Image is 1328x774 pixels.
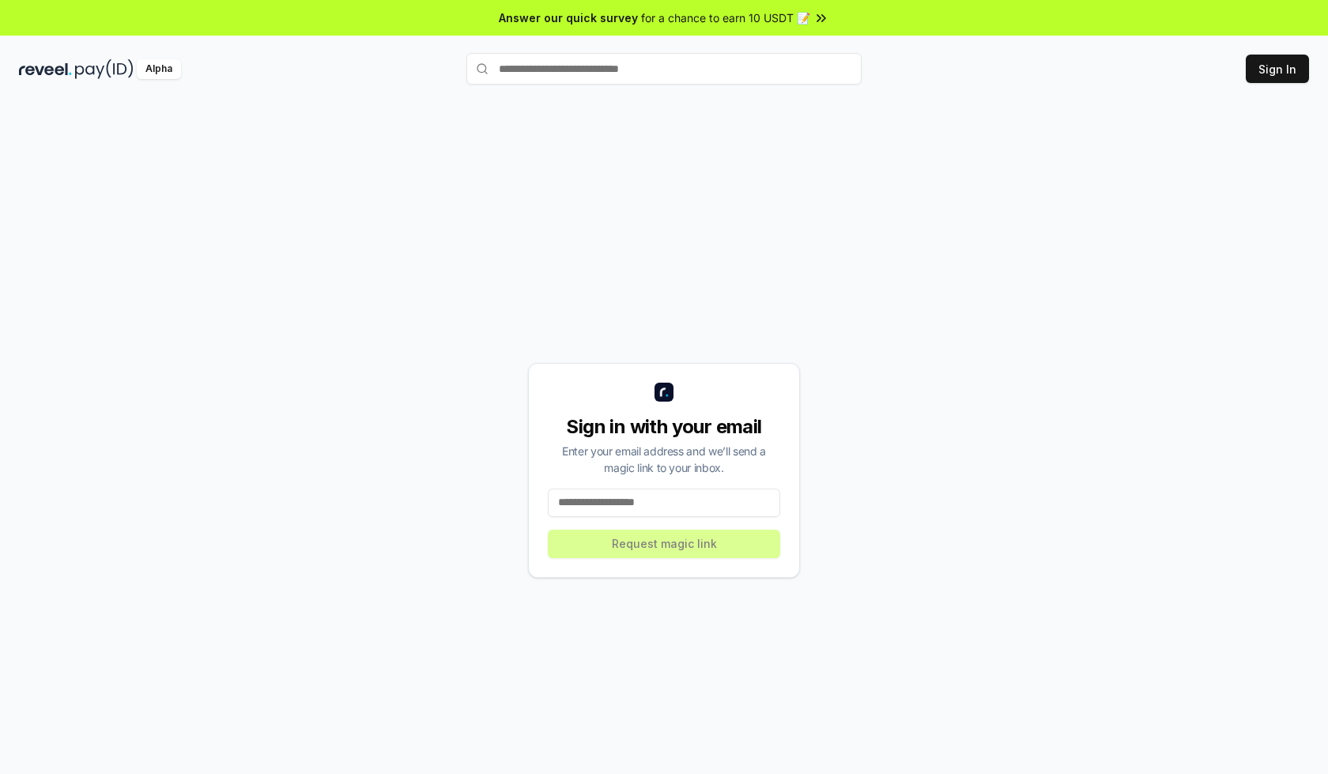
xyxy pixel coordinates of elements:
[641,9,810,26] span: for a chance to earn 10 USDT 📝
[19,59,72,79] img: reveel_dark
[137,59,181,79] div: Alpha
[75,59,134,79] img: pay_id
[548,414,780,440] div: Sign in with your email
[499,9,638,26] span: Answer our quick survey
[548,443,780,476] div: Enter your email address and we’ll send a magic link to your inbox.
[1246,55,1309,83] button: Sign In
[655,383,673,402] img: logo_small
